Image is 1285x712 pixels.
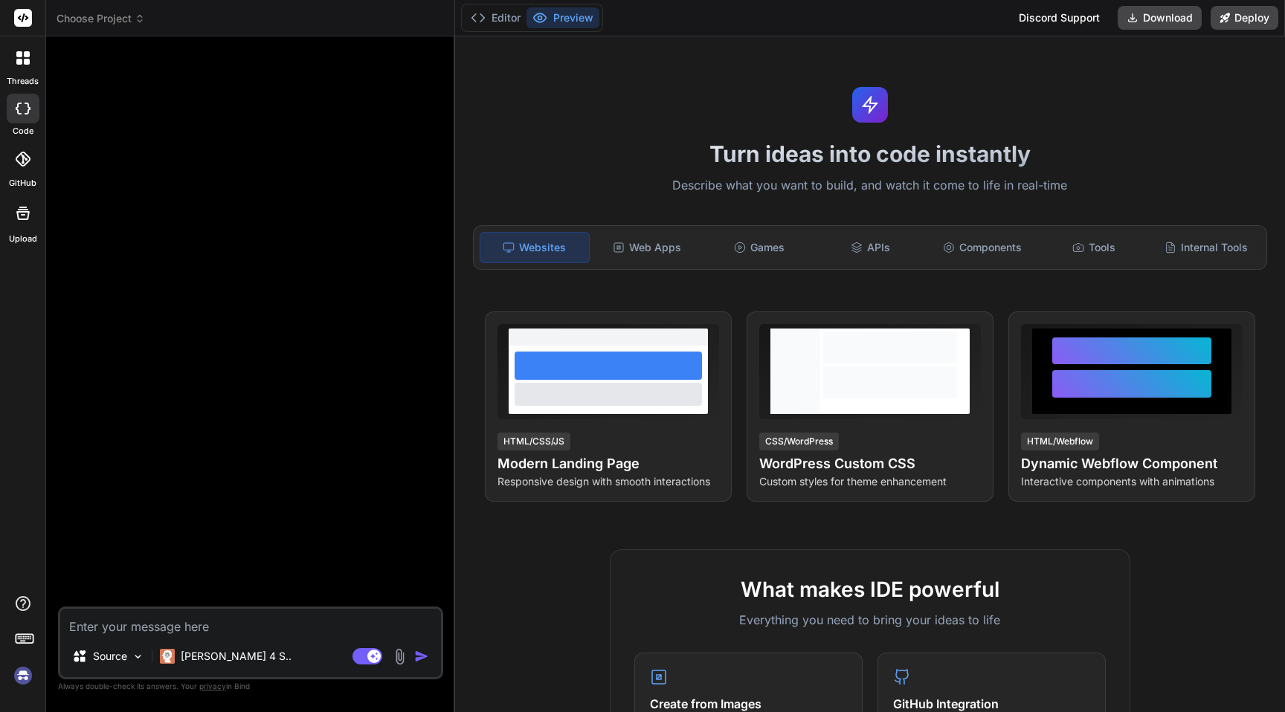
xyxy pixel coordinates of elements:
label: GitHub [9,177,36,190]
p: Describe what you want to build, and watch it come to life in real-time [464,176,1276,195]
p: Everything you need to bring your ideas to life [634,611,1106,629]
div: Internal Tools [1152,232,1260,263]
p: Always double-check its answers. Your in Bind [58,679,443,693]
p: Responsive design with smooth interactions [497,474,719,489]
div: Web Apps [593,232,701,263]
img: attachment [391,648,408,665]
span: Choose Project [57,11,145,26]
img: Pick Models [132,650,144,663]
div: APIs [817,232,925,263]
h4: Dynamic Webflow Component [1021,453,1243,474]
img: icon [414,649,429,664]
p: Custom styles for theme enhancement [759,474,981,489]
div: HTML/Webflow [1021,433,1099,450]
label: code [13,125,33,137]
button: Editor [465,7,526,28]
div: Websites [480,232,590,263]
div: Games [704,232,813,263]
div: CSS/WordPress [759,433,839,450]
label: threads [7,75,39,88]
div: Tools [1040,232,1148,263]
button: Download [1118,6,1202,30]
button: Deploy [1211,6,1278,30]
button: Preview [526,7,599,28]
img: signin [10,663,36,688]
h1: Turn ideas into code instantly [464,140,1276,167]
p: [PERSON_NAME] 4 S.. [181,649,292,664]
img: Claude 4 Sonnet [160,649,175,664]
div: HTML/CSS/JS [497,433,570,450]
h4: Modern Landing Page [497,453,719,474]
label: Upload [9,233,37,245]
h2: What makes IDE powerful [634,574,1106,605]
div: Discord Support [1010,6,1109,30]
div: Components [928,232,1037,263]
p: Source [93,649,127,664]
p: Interactive components with animations [1021,474,1243,489]
span: privacy [199,682,226,690]
h4: WordPress Custom CSS [759,453,981,474]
